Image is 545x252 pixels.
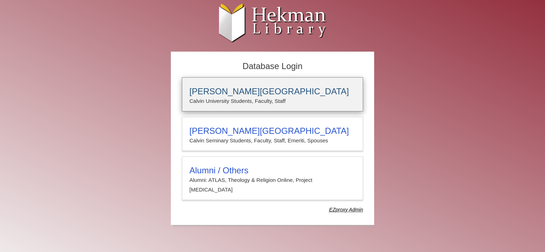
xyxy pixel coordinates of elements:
summary: Alumni / OthersAlumni: ATLAS, Theology & Religion Online, Project [MEDICAL_DATA] [189,166,356,194]
p: Calvin Seminary Students, Faculty, Staff, Emeriti, Spouses [189,136,356,145]
h3: Alumni / Others [189,166,356,175]
a: [PERSON_NAME][GEOGRAPHIC_DATA]Calvin University Students, Faculty, Staff [182,77,363,111]
h2: Database Login [178,59,367,74]
h3: [PERSON_NAME][GEOGRAPHIC_DATA] [189,86,356,96]
p: Alumni: ATLAS, Theology & Religion Online, Project [MEDICAL_DATA] [189,175,356,194]
h3: [PERSON_NAME][GEOGRAPHIC_DATA] [189,126,356,136]
dfn: Use Alumni login [329,207,363,212]
a: [PERSON_NAME][GEOGRAPHIC_DATA]Calvin Seminary Students, Faculty, Staff, Emeriti, Spouses [182,117,363,151]
p: Calvin University Students, Faculty, Staff [189,96,356,106]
